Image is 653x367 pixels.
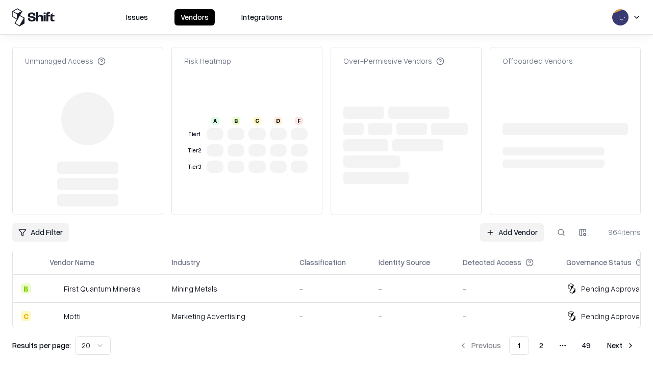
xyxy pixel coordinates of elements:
[25,56,106,66] div: Unmanaged Access
[172,257,200,268] div: Industry
[211,117,219,125] div: A
[274,117,282,125] div: D
[574,336,599,355] button: 49
[600,227,641,238] div: 964 items
[463,311,550,322] div: -
[186,146,203,155] div: Tier 2
[581,283,641,294] div: Pending Approval
[509,336,529,355] button: 1
[235,9,289,25] button: Integrations
[531,336,551,355] button: 2
[463,283,550,294] div: -
[566,257,632,268] div: Governance Status
[12,340,71,351] p: Results per page:
[120,9,154,25] button: Issues
[232,117,240,125] div: B
[174,9,215,25] button: Vendors
[453,336,641,355] nav: pagination
[172,311,283,322] div: Marketing Advertising
[49,311,60,321] img: Motti
[299,257,346,268] div: Classification
[49,257,94,268] div: Vendor Name
[184,56,231,66] div: Risk Heatmap
[172,283,283,294] div: Mining Metals
[503,56,573,66] div: Offboarded Vendors
[186,130,203,139] div: Tier 1
[64,283,141,294] div: First Quantum Minerals
[343,56,444,66] div: Over-Permissive Vendors
[581,311,641,322] div: Pending Approval
[601,336,641,355] button: Next
[463,257,521,268] div: Detected Access
[12,223,69,242] button: Add Filter
[299,311,362,322] div: -
[186,163,203,171] div: Tier 3
[480,223,544,242] a: Add Vendor
[379,311,446,322] div: -
[299,283,362,294] div: -
[49,283,60,294] img: First Quantum Minerals
[253,117,261,125] div: C
[64,311,81,322] div: Motti
[295,117,303,125] div: F
[21,283,31,294] div: B
[379,283,446,294] div: -
[21,311,31,321] div: C
[379,257,430,268] div: Identity Source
